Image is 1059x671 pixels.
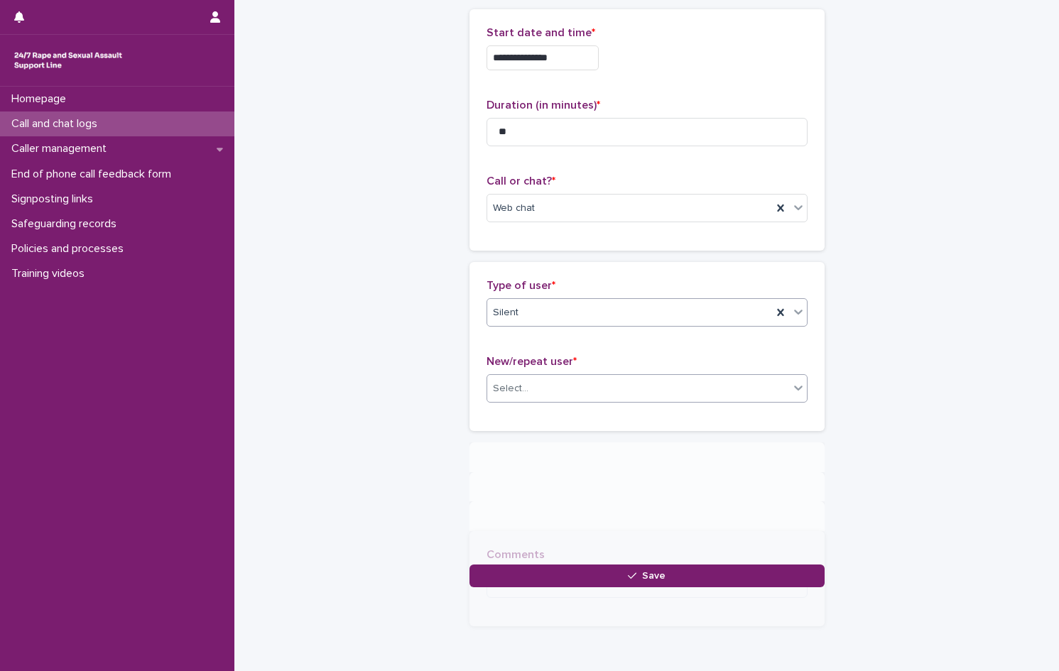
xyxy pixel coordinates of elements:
span: Duration (in minutes) [487,99,600,111]
span: Save [642,571,666,581]
div: Select... [493,381,528,396]
span: Call or chat? [487,175,555,187]
button: Save [469,564,825,587]
p: Homepage [6,92,77,106]
p: End of phone call feedback form [6,168,183,181]
span: Web chat [493,201,535,216]
p: Signposting links [6,192,104,206]
img: rhQMoQhaT3yELyF149Cw [11,46,125,75]
p: Caller management [6,142,118,156]
span: Silent [493,305,518,320]
p: Policies and processes [6,242,135,256]
p: Safeguarding records [6,217,128,231]
span: Start date and time [487,27,595,38]
span: Comments [487,549,545,560]
span: Type of user [487,280,555,291]
p: Call and chat logs [6,117,109,131]
p: Training videos [6,267,96,280]
span: New/repeat user [487,356,577,367]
